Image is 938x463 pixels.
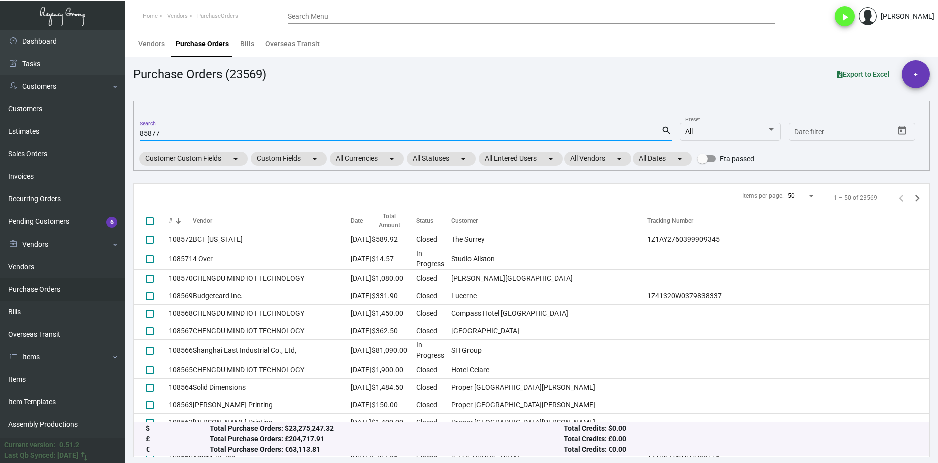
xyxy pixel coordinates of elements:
[674,153,686,165] mat-icon: arrow_drop_down
[169,287,193,305] td: 108569
[416,216,433,225] div: Status
[386,153,398,165] mat-icon: arrow_drop_down
[229,153,242,165] mat-icon: arrow_drop_down
[193,322,351,340] td: CHENGDU MIND IOT TECHNOLOGY
[265,39,320,49] div: Overseas Transit
[193,216,212,225] div: Vendor
[372,270,416,287] td: $1,080.00
[564,424,917,434] div: Total Credits: $0.00
[647,216,929,225] div: Tracking Number
[169,270,193,287] td: 108570
[545,153,557,165] mat-icon: arrow_drop_down
[909,190,925,206] button: Next page
[407,152,476,166] mat-chip: All Statuses
[169,414,193,431] td: 108562
[193,414,351,431] td: [PERSON_NAME] Printing
[169,248,193,270] td: 108571
[564,434,917,445] div: Total Credits: £0.00
[210,445,564,455] div: Total Purchase Orders: €63,113.81
[193,216,351,225] div: Vendor
[169,230,193,248] td: 108572
[169,361,193,379] td: 108565
[881,11,934,22] div: [PERSON_NAME]
[451,340,647,361] td: SH Group
[59,440,79,450] div: 0.51.2
[451,216,478,225] div: Customer
[167,13,188,19] span: Vendors
[351,216,363,225] div: Date
[372,230,416,248] td: $589.92
[351,379,372,396] td: [DATE]
[372,248,416,270] td: $14.57
[894,123,910,139] button: Open calendar
[139,152,248,166] mat-chip: Customer Custom Fields
[193,270,351,287] td: CHENGDU MIND IOT TECHNOLOGY
[416,361,451,379] td: Closed
[647,216,693,225] div: Tracking Number
[193,340,351,361] td: Shanghai East Industrial Co., Ltd,
[138,39,165,49] div: Vendors
[133,65,266,83] div: Purchase Orders (23569)
[372,379,416,396] td: $1,484.50
[416,230,451,248] td: Closed
[914,60,918,88] span: +
[685,127,693,135] span: All
[416,414,451,431] td: Closed
[210,424,564,434] div: Total Purchase Orders: $23,275,247.32
[169,216,172,225] div: #
[647,230,929,248] td: 1Z1AY2760399909345
[613,153,625,165] mat-icon: arrow_drop_down
[742,191,784,200] div: Items per page:
[193,379,351,396] td: Solid Dimensions
[372,414,416,431] td: $1,400.00
[309,153,321,165] mat-icon: arrow_drop_down
[837,70,890,78] span: Export to Excel
[416,216,451,225] div: Status
[451,322,647,340] td: [GEOGRAPHIC_DATA]
[372,340,416,361] td: $81,090.00
[146,445,210,455] div: €
[351,414,372,431] td: [DATE]
[451,270,647,287] td: [PERSON_NAME][GEOGRAPHIC_DATA]
[4,440,55,450] div: Current version:
[169,396,193,414] td: 108563
[416,340,451,361] td: In Progress
[416,248,451,270] td: In Progress
[351,230,372,248] td: [DATE]
[372,361,416,379] td: $1,900.00
[902,60,930,88] button: +
[451,414,647,431] td: Proper [GEOGRAPHIC_DATA][PERSON_NAME]
[351,216,372,225] div: Date
[661,125,672,137] mat-icon: search
[451,216,647,225] div: Customer
[416,287,451,305] td: Closed
[330,152,404,166] mat-chip: All Currencies
[451,230,647,248] td: The Surrey
[351,322,372,340] td: [DATE]
[143,13,158,19] span: Home
[834,128,882,136] input: End date
[416,305,451,322] td: Closed
[193,361,351,379] td: CHENGDU MIND IOT TECHNOLOGY
[451,287,647,305] td: Lucerne
[451,248,647,270] td: Studio Allston
[788,192,795,199] span: 50
[829,65,898,83] button: Export to Excel
[210,434,564,445] div: Total Purchase Orders: £204,717.91
[372,212,407,230] div: Total Amount
[193,230,351,248] td: BCT [US_STATE]
[416,322,451,340] td: Closed
[416,270,451,287] td: Closed
[351,305,372,322] td: [DATE]
[176,39,229,49] div: Purchase Orders
[372,305,416,322] td: $1,450.00
[372,287,416,305] td: $331.90
[647,287,929,305] td: 1Z41320W0379838337
[451,396,647,414] td: Proper [GEOGRAPHIC_DATA][PERSON_NAME]
[788,193,816,200] mat-select: Items per page:
[834,193,877,202] div: 1 – 50 of 23569
[479,152,563,166] mat-chip: All Entered Users
[794,128,825,136] input: Start date
[169,379,193,396] td: 108564
[351,361,372,379] td: [DATE]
